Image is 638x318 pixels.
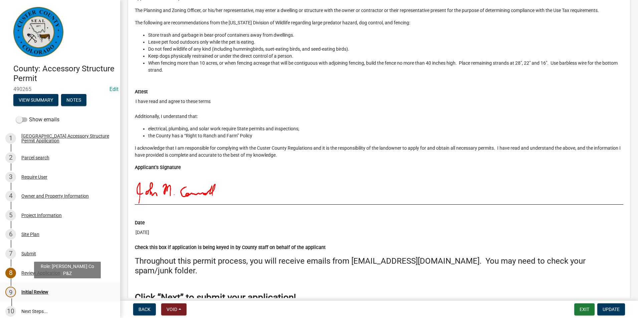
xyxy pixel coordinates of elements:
[5,268,16,278] div: 8
[597,303,625,315] button: Update
[148,132,623,139] li: the County has a “Right to Ranch and Farm” Policy
[5,152,16,163] div: 2
[148,39,623,46] li: Leave pet food outdoors only while the pet is eating.
[135,165,181,170] label: Applicant's Signature
[21,251,36,256] div: Submit
[21,213,62,218] div: Project Information
[135,113,623,120] p: Additionally, I understand that:
[135,90,148,94] label: Attest
[135,171,216,204] img: gUMW3wPiQ94AAAAASUVORK5CYII=
[135,7,623,14] p: The Planning and Zoning Officer, or his/her representative, may enter a dwelling or structure wit...
[21,134,109,143] div: [GEOGRAPHIC_DATA] Accessory Structure Permit Application
[34,262,101,278] div: Role: [PERSON_NAME] Co P&Z
[13,7,63,57] img: Custer County, Colorado
[133,303,156,315] button: Back
[574,303,595,315] button: Exit
[21,194,89,198] div: Owner and Property Information
[13,94,58,106] button: View Summary
[148,53,623,60] li: Keep dogs physically restrained or under the direct control of a person.
[61,98,86,103] wm-modal-confirm: Notes
[61,94,86,106] button: Notes
[5,306,16,317] div: 10
[21,290,48,294] div: Initial Review
[21,232,39,237] div: Site Plan
[5,133,16,144] div: 1
[5,172,16,182] div: 3
[109,86,118,92] a: Edit
[148,125,623,132] li: electrical, plumbing, and solar work require State permits and inspections;
[135,256,623,276] h4: Throughout this permit process, you will receive emails from [EMAIL_ADDRESS][DOMAIN_NAME]. You ma...
[138,307,150,312] span: Back
[5,248,16,259] div: 7
[148,32,623,39] li: Store trash and garbage in bear-proof containers away from dwellings.
[5,210,16,221] div: 5
[5,191,16,201] div: 4
[109,86,118,92] wm-modal-confirm: Edit Application Number
[135,19,623,26] p: The following are recommendations from the [US_STATE] Division of Wildlife regarding large predat...
[167,307,177,312] span: Void
[13,64,115,83] h4: County: Accessory Structure Permit
[148,60,623,74] li: When fencing more than 10 acres, or when fencing acreage that will be contiguous with adjoining f...
[148,46,623,53] li: Do not feed wildlife of any kind (including hummingbirds, suet-eating birds, and seed-eating birds).
[5,229,16,240] div: 6
[21,271,60,275] div: Review Application
[21,155,49,160] div: Parcel search
[5,287,16,297] div: 9
[16,116,59,124] label: Show emails
[135,245,326,250] label: Check this box if application is being keyed in by County staff on behalf of the applicant
[135,221,145,225] label: Date
[13,86,107,92] span: 490265
[13,98,58,103] wm-modal-confirm: Summary
[135,145,623,159] p: I acknowledge that I am responsible for complying with the Custer County Regulations and it is th...
[603,307,620,312] span: Update
[21,175,47,179] div: Require User
[135,292,296,303] strong: Click “Next” to submit your application!
[161,303,187,315] button: Void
